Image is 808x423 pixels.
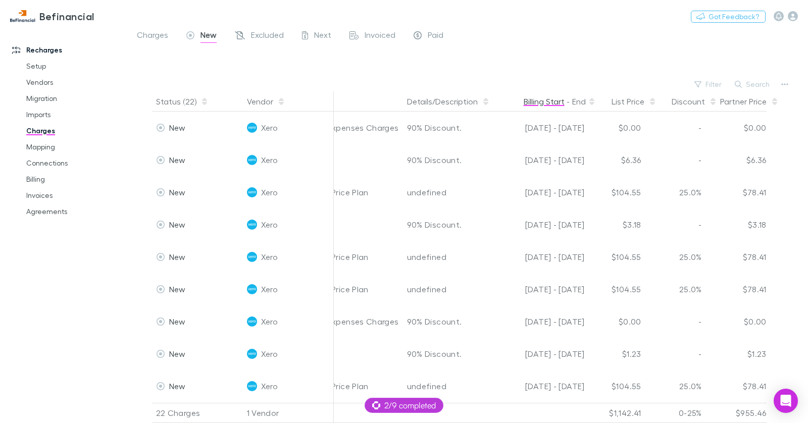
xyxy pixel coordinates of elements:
button: Status (22) [156,91,209,112]
div: - [498,91,596,112]
div: undefined [407,241,490,273]
span: New [200,30,217,43]
div: undefined [407,273,490,305]
div: - [645,112,706,144]
a: Charges [16,123,126,139]
img: Befinancial's Logo [10,10,35,22]
button: Discount [672,91,717,112]
a: Imports [16,107,126,123]
div: 25.0% [645,176,706,208]
a: Recharges [2,42,126,58]
div: Ultimate 10 Price Plan [286,241,399,273]
div: [DATE] - [DATE] [498,305,585,338]
span: New [169,123,186,132]
div: $104.55 [585,370,645,402]
a: Migration [16,90,126,107]
a: Invoices [16,187,126,203]
a: Mapping [16,139,126,155]
a: Connections [16,155,126,171]
div: Ultimate 10 Price Plan [286,273,399,305]
div: Ultimate 10 Price Plan [286,176,399,208]
span: Xero [261,370,278,402]
button: End [572,91,586,112]
span: Invoiced [365,30,395,43]
button: List Price [612,91,656,112]
div: $0.00 [706,112,767,144]
div: [DATE] - [DATE] [498,241,585,273]
div: $104.55 [585,273,645,305]
div: 5 Plans [282,403,403,423]
div: Grow [286,338,399,370]
div: [DATE] - [DATE] [498,112,585,144]
span: New [169,381,186,391]
span: Xero [261,305,278,338]
img: Xero's Logo [247,316,257,327]
div: 90% Discount. [407,208,490,241]
div: $1,142.41 [585,403,645,423]
div: undefined [407,370,490,402]
span: Xero [261,112,278,144]
div: - [645,305,706,338]
div: $1.23 [706,338,767,370]
img: Xero's Logo [247,252,257,262]
div: 25.0% [645,273,706,305]
div: - [645,144,706,176]
div: - [645,338,706,370]
div: 90% Discount. [407,305,490,338]
div: $78.41 [706,273,767,305]
div: 22 Charges [152,403,243,423]
span: New [169,349,186,358]
div: 90% Discount. [407,144,490,176]
span: New [169,316,186,326]
img: Xero's Logo [247,381,257,391]
div: $3.18 [706,208,767,241]
a: Setup [16,58,126,74]
span: New [169,284,186,294]
span: Xero [261,273,278,305]
div: Ignite [286,208,399,241]
img: Xero's Logo [247,349,257,359]
span: Xero [261,144,278,176]
div: 0-25% [645,403,706,423]
div: $0.00 [585,305,645,338]
div: [DATE] - [DATE] [498,176,585,208]
div: [DATE] - [DATE] [498,338,585,370]
span: Xero [261,176,278,208]
button: Details/Description [407,91,490,112]
div: [DATE] - [DATE] [498,273,585,305]
a: Agreements [16,203,126,220]
div: $104.55 [585,176,645,208]
div: $104.55 [585,241,645,273]
span: New [169,187,186,197]
div: [DATE] - [DATE] [498,208,585,241]
div: [DATE] - [DATE] [498,370,585,402]
span: Xero [261,241,278,273]
div: $6.36 [706,144,767,176]
span: New [169,252,186,261]
div: 25.0% [645,370,706,402]
button: Billing Start [524,91,565,112]
div: $3.18 [585,208,645,241]
span: New [169,155,186,165]
img: Xero's Logo [247,123,257,133]
a: Billing [16,171,126,187]
button: Search [730,78,776,90]
div: $78.41 [706,241,767,273]
div: $1.23 [585,338,645,370]
span: Excluded [251,30,284,43]
span: Next [314,30,331,43]
span: Paid [428,30,443,43]
div: $955.46 [706,403,767,423]
div: Open Intercom Messenger [774,389,798,413]
div: undefined [407,176,490,208]
div: $0.00 [585,112,645,144]
div: 90% Discount. [407,112,490,144]
div: Additional Expenses Charges [286,112,399,144]
span: New [169,220,186,229]
img: Xero's Logo [247,155,257,165]
div: Grow [286,144,399,176]
img: Xero's Logo [247,284,257,294]
div: $0.00 [706,305,767,338]
a: Vendors [16,74,126,90]
div: [DATE] - [DATE] [498,144,585,176]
